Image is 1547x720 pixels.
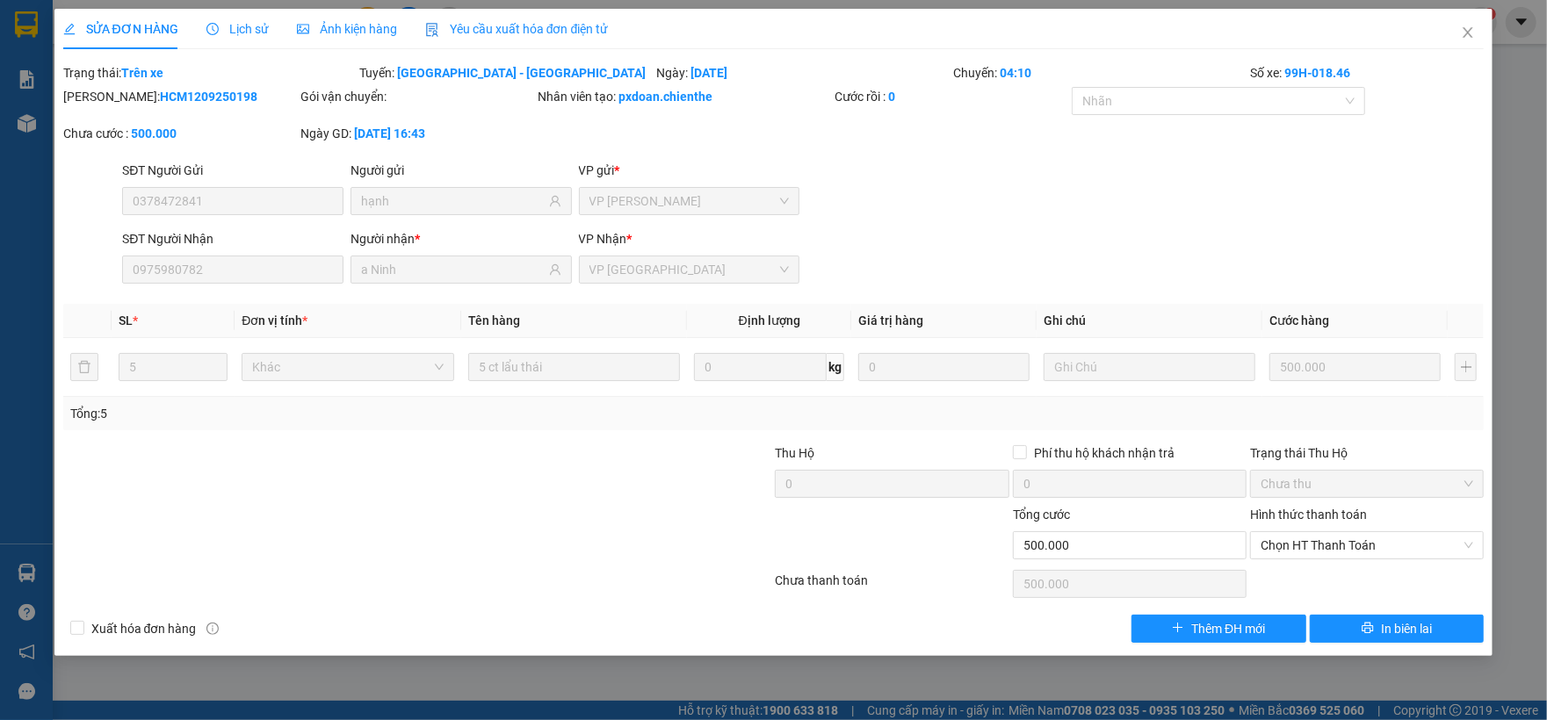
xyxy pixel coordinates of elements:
[242,313,307,328] span: Đơn vị tính
[300,124,534,143] div: Ngày GD:
[654,63,951,83] div: Ngày:
[468,313,520,328] span: Tên hàng
[1037,304,1262,338] th: Ghi chú
[351,229,572,248] div: Người nhận
[122,161,343,180] div: SĐT Người Gửi
[206,22,269,36] span: Lịch sử
[397,66,646,80] b: [GEOGRAPHIC_DATA] - [GEOGRAPHIC_DATA]
[618,90,712,104] b: pxdoan.chienthe
[589,256,790,283] span: VP Bắc Ninh
[1027,443,1182,463] span: Phí thu hộ khách nhận trả
[1284,66,1350,80] b: 99H-018.46
[354,126,425,140] b: [DATE] 16:43
[1455,353,1477,381] button: plus
[252,354,443,380] span: Khác
[1013,508,1070,522] span: Tổng cước
[119,313,133,328] span: SL
[858,313,923,328] span: Giá trị hàng
[774,571,1011,601] div: Chưa thanh toán
[835,87,1068,106] div: Cước rồi :
[549,263,561,276] span: user
[63,87,297,106] div: [PERSON_NAME]:
[297,22,397,36] span: Ảnh kiện hàng
[579,232,627,246] span: VP Nhận
[1250,508,1367,522] label: Hình thức thanh toán
[361,191,546,211] input: Tên người gửi
[70,353,98,381] button: delete
[1461,25,1475,40] span: close
[351,161,572,180] div: Người gửi
[1248,63,1486,83] div: Số xe:
[425,22,609,36] span: Yêu cầu xuất hóa đơn điện tử
[1250,443,1484,463] div: Trạng thái Thu Hộ
[131,126,177,140] b: 500.000
[538,87,831,106] div: Nhân viên tạo:
[300,87,534,106] div: Gói vận chuyển:
[739,313,800,328] span: Định lượng
[206,23,219,35] span: clock-circle
[1381,619,1432,638] span: In biên lai
[468,353,680,381] input: VD: Bàn, Ghế
[297,23,309,35] span: picture
[70,404,598,423] div: Tổng: 5
[589,188,790,214] span: VP Hồ Chí Minh
[858,353,1030,381] input: 0
[690,66,727,80] b: [DATE]
[775,446,814,460] span: Thu Hộ
[122,229,343,248] div: SĐT Người Nhận
[1261,532,1473,558] span: Chọn HT Thanh Toán
[1131,615,1306,643] button: plusThêm ĐH mới
[1191,619,1265,638] span: Thêm ĐH mới
[1269,313,1329,328] span: Cước hàng
[1172,622,1184,636] span: plus
[63,124,297,143] div: Chưa cước :
[888,90,895,104] b: 0
[425,23,439,37] img: icon
[1310,615,1485,643] button: printerIn biên lai
[1362,622,1374,636] span: printer
[63,22,178,36] span: SỬA ĐƠN HÀNG
[358,63,654,83] div: Tuyến:
[951,63,1248,83] div: Chuyến:
[1000,66,1031,80] b: 04:10
[549,195,561,207] span: user
[827,353,844,381] span: kg
[84,619,204,638] span: Xuất hóa đơn hàng
[1044,353,1255,381] input: Ghi Chú
[361,260,546,279] input: Tên người nhận
[1261,471,1473,497] span: Chưa thu
[1443,9,1493,58] button: Close
[1269,353,1441,381] input: 0
[160,90,257,104] b: HCM1209250198
[579,161,800,180] div: VP gửi
[63,23,76,35] span: edit
[121,66,163,80] b: Trên xe
[61,63,358,83] div: Trạng thái:
[206,623,219,635] span: info-circle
